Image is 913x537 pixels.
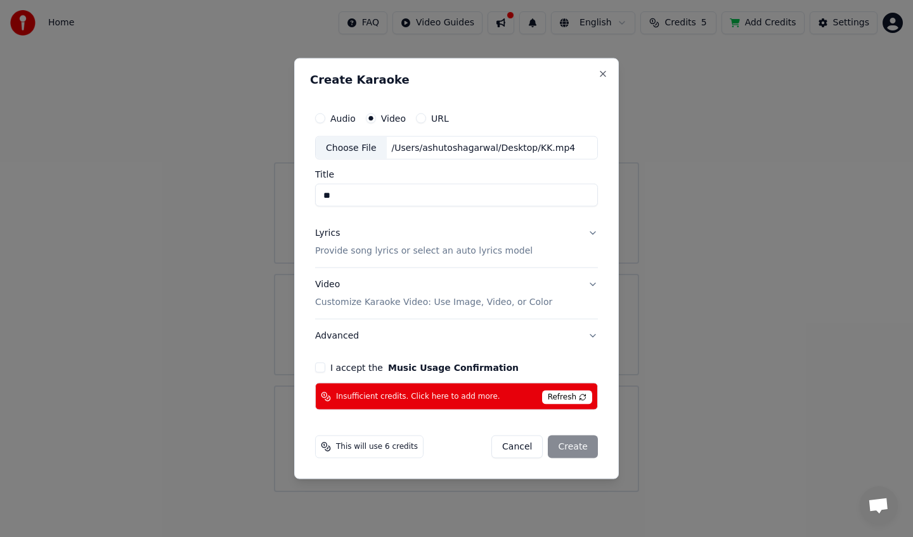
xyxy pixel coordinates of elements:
[315,217,598,268] button: LyricsProvide song lyrics or select an auto lyrics model
[388,363,519,372] button: I accept the
[315,268,598,319] button: VideoCustomize Karaoke Video: Use Image, Video, or Color
[387,141,581,154] div: /Users/ashutoshagarwal/Desktop/KK.mp4
[315,170,598,179] label: Title
[542,391,592,404] span: Refresh
[315,296,552,309] p: Customize Karaoke Video: Use Image, Video, or Color
[316,136,387,159] div: Choose File
[330,113,356,122] label: Audio
[336,391,500,401] span: Insufficient credits. Click here to add more.
[491,436,543,458] button: Cancel
[315,320,598,353] button: Advanced
[315,227,340,240] div: Lyrics
[431,113,449,122] label: URL
[315,278,552,309] div: Video
[336,442,418,452] span: This will use 6 credits
[310,74,603,85] h2: Create Karaoke
[381,113,406,122] label: Video
[315,245,533,257] p: Provide song lyrics or select an auto lyrics model
[330,363,519,372] label: I accept the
